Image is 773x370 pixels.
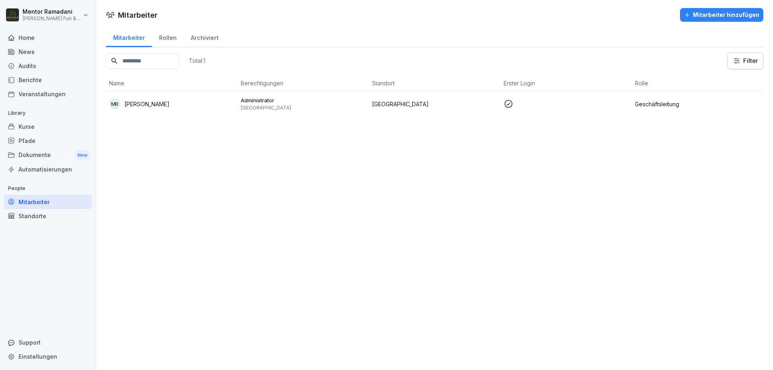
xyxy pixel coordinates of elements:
h1: Mitarbeiter [118,10,157,21]
a: Berichte [4,73,92,87]
div: New [76,151,89,160]
p: [GEOGRAPHIC_DATA] [241,105,366,111]
a: Mitarbeiter [4,195,92,209]
th: Erster Login [500,76,632,91]
p: Administrator [241,97,366,104]
p: Library [4,107,92,120]
button: Filter [728,53,763,69]
a: Veranstaltungen [4,87,92,101]
a: Mitarbeiter [106,27,152,47]
a: Home [4,31,92,45]
a: DokumenteNew [4,148,92,163]
p: Geschäftsleitung [635,100,760,108]
th: Standort [369,76,500,91]
a: Einstellungen [4,349,92,364]
div: Support [4,335,92,349]
a: Kurse [4,120,92,134]
th: Name [106,76,238,91]
a: Pfade [4,134,92,148]
p: Mentor Ramadani [23,8,81,15]
a: Archiviert [184,27,225,47]
a: News [4,45,92,59]
p: [GEOGRAPHIC_DATA] [372,100,497,108]
a: Automatisierungen [4,162,92,176]
div: Mitarbeiter hinzufügen [684,10,759,19]
a: Rollen [152,27,184,47]
p: Total: 1 [189,57,205,64]
div: MR [109,98,120,110]
p: People [4,182,92,195]
a: Audits [4,59,92,73]
div: Filter [733,57,758,65]
div: Dokumente [4,148,92,163]
th: Berechtigungen [238,76,369,91]
a: Standorte [4,209,92,223]
p: [PERSON_NAME] Fun & Kitchen [23,16,81,21]
p: [PERSON_NAME] [124,100,169,108]
button: Mitarbeiter hinzufügen [680,8,763,22]
th: Rolle [632,76,763,91]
